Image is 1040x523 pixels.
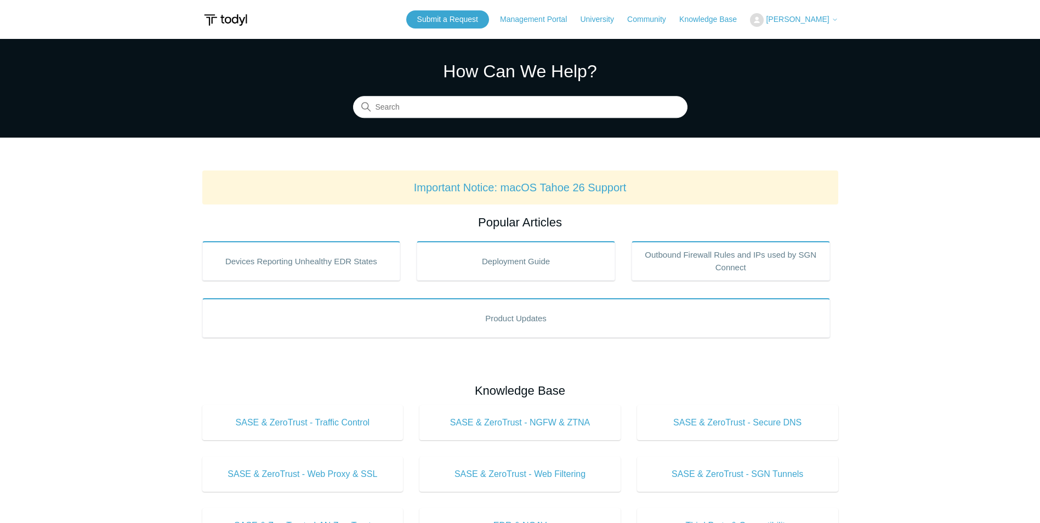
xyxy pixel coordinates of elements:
button: [PERSON_NAME] [750,13,838,27]
a: Product Updates [202,298,830,338]
a: Outbound Firewall Rules and IPs used by SGN Connect [632,241,830,281]
h2: Knowledge Base [202,382,838,400]
a: Deployment Guide [417,241,615,281]
span: SASE & ZeroTrust - SGN Tunnels [653,468,822,481]
img: Todyl Support Center Help Center home page [202,10,249,30]
span: SASE & ZeroTrust - Web Proxy & SSL [219,468,387,481]
span: SASE & ZeroTrust - Secure DNS [653,416,822,429]
a: Community [627,14,677,25]
span: SASE & ZeroTrust - Web Filtering [436,468,604,481]
a: SASE & ZeroTrust - Web Filtering [419,457,621,492]
a: SASE & ZeroTrust - SGN Tunnels [637,457,838,492]
span: SASE & ZeroTrust - Traffic Control [219,416,387,429]
a: Management Portal [500,14,578,25]
a: SASE & ZeroTrust - Web Proxy & SSL [202,457,404,492]
a: Submit a Request [406,10,489,29]
a: Important Notice: macOS Tahoe 26 Support [414,181,627,194]
span: [PERSON_NAME] [766,15,829,24]
h2: Popular Articles [202,213,838,231]
input: Search [353,96,687,118]
a: Knowledge Base [679,14,748,25]
a: SASE & ZeroTrust - Traffic Control [202,405,404,440]
a: Devices Reporting Unhealthy EDR States [202,241,401,281]
a: SASE & ZeroTrust - NGFW & ZTNA [419,405,621,440]
h1: How Can We Help? [353,58,687,84]
span: SASE & ZeroTrust - NGFW & ZTNA [436,416,604,429]
a: SASE & ZeroTrust - Secure DNS [637,405,838,440]
a: University [580,14,624,25]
